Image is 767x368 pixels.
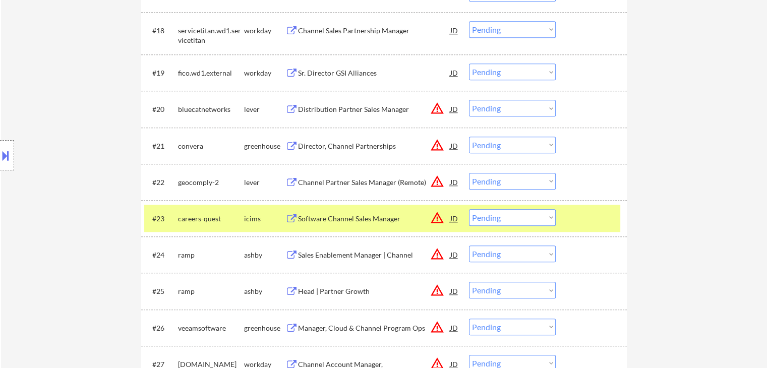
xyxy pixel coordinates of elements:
div: JD [449,100,459,118]
div: Channel Sales Partnership Manager [298,26,450,36]
div: Head | Partner Growth [298,286,450,296]
div: geocomply-2 [178,177,244,188]
div: fico.wd1.external [178,68,244,78]
div: ramp [178,250,244,260]
div: icims [244,214,285,224]
div: JD [449,282,459,300]
div: JD [449,64,459,82]
div: Software Channel Sales Manager [298,214,450,224]
div: servicetitan.wd1.servicetitan [178,26,244,45]
button: warning_amber [430,101,444,115]
div: Distribution Partner Sales Manager [298,104,450,114]
div: workday [244,26,285,36]
div: Sr. Director GSI Alliances [298,68,450,78]
button: warning_amber [430,174,444,189]
div: lever [244,177,285,188]
div: convera [178,141,244,151]
div: lever [244,104,285,114]
div: greenhouse [244,323,285,333]
div: JD [449,319,459,337]
div: JD [449,21,459,39]
div: veeamsoftware [178,323,244,333]
div: bluecatnetworks [178,104,244,114]
div: greenhouse [244,141,285,151]
div: Channel Partner Sales Manager (Remote) [298,177,450,188]
div: #18 [152,26,170,36]
button: warning_amber [430,283,444,297]
div: Sales Enablement Manager | Channel [298,250,450,260]
button: warning_amber [430,211,444,225]
div: ashby [244,250,285,260]
button: warning_amber [430,247,444,261]
div: #25 [152,286,170,296]
div: careers-quest [178,214,244,224]
div: ashby [244,286,285,296]
button: warning_amber [430,320,444,334]
div: JD [449,137,459,155]
div: Manager, Cloud & Channel Program Ops [298,323,450,333]
div: JD [449,173,459,191]
button: warning_amber [430,138,444,152]
div: Director, Channel Partnerships [298,141,450,151]
div: #24 [152,250,170,260]
div: JD [449,209,459,227]
div: ramp [178,286,244,296]
div: workday [244,68,285,78]
div: #26 [152,323,170,333]
div: JD [449,246,459,264]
